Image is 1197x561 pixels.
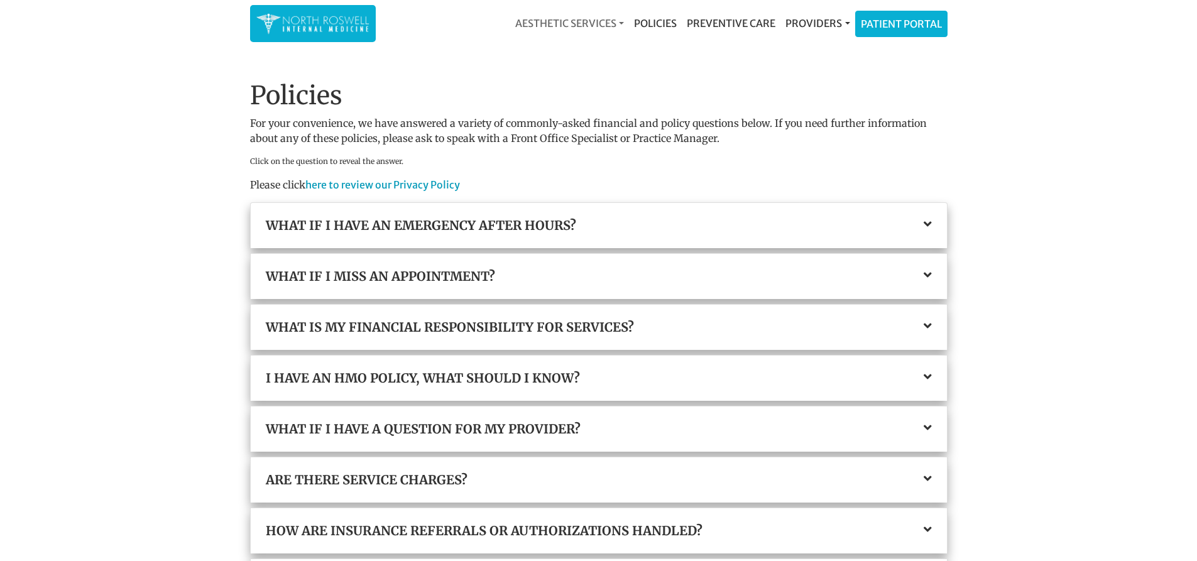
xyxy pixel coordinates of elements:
a: Preventive Care [682,11,780,36]
a: Aesthetic Services [510,11,629,36]
img: North Roswell Internal Medicine [256,11,369,36]
a: What if I have a question for my provider? [266,422,932,437]
a: What is my financial responsibility for services? [266,320,932,335]
a: here to review our Privacy Policy [305,178,460,191]
a: What if I miss an appointment? [266,269,932,284]
p: For your convenience, we have answered a variety of commonly-asked financial and policy questions... [250,116,948,146]
a: Policies [629,11,682,36]
a: What if I have an emergency after hours? [266,218,932,233]
h1: Policies [250,80,948,111]
p: Click on the question to reveal the answer. [250,156,948,167]
a: How are insurance referrals or authorizations handled? [266,523,932,538]
a: I have an HMO policy, what should I know? [266,371,932,386]
a: Providers [780,11,855,36]
p: Please click [250,177,948,192]
a: Are there service charges? [266,472,932,487]
a: Patient Portal [856,11,947,36]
